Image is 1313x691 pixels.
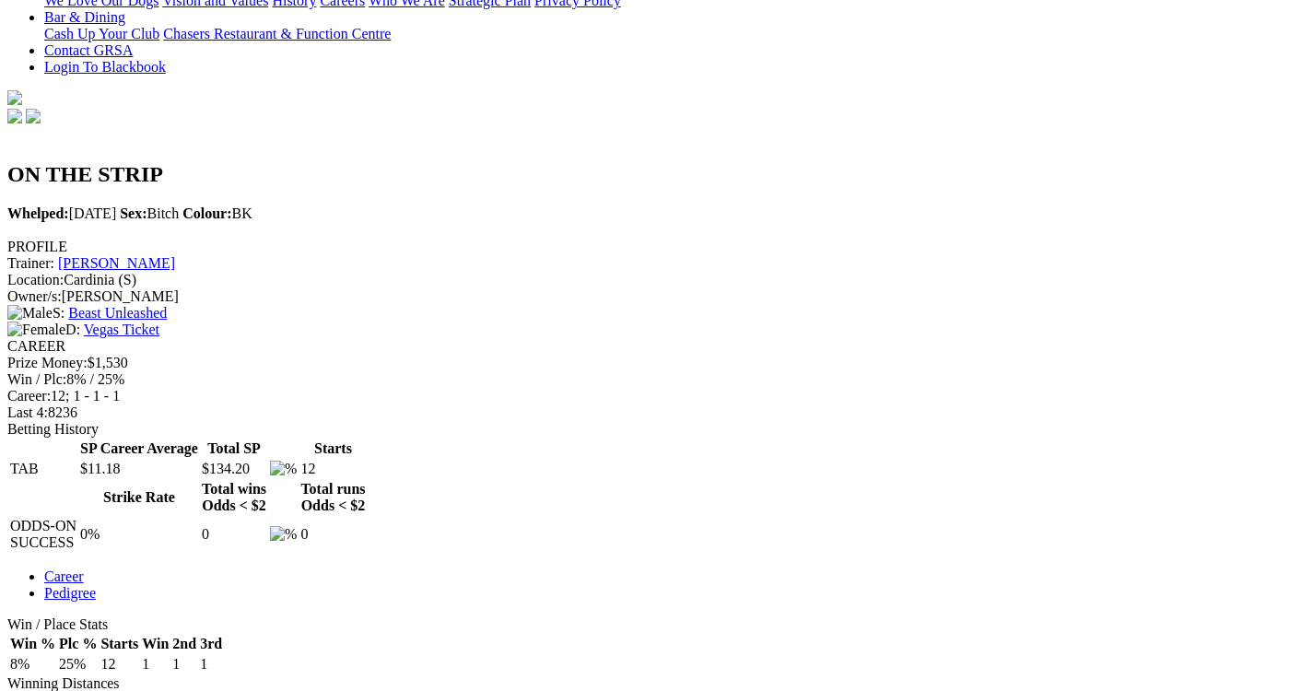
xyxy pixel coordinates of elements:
th: Starts [100,635,139,653]
th: Total runs Odds < $2 [299,480,366,515]
img: % [270,461,297,477]
td: $134.20 [201,460,267,478]
td: TAB [9,460,77,478]
div: CAREER [7,338,1306,355]
div: Win / Place Stats [7,616,1306,633]
a: Chasers Restaurant & Function Centre [163,26,391,41]
span: Bitch [120,205,179,221]
img: logo-grsa-white.png [7,90,22,105]
span: Location: [7,272,64,287]
td: ODDS-ON SUCCESS [9,517,77,552]
td: 1 [199,655,223,673]
th: Plc % [58,635,98,653]
b: Sex: [120,205,147,221]
td: 0 [299,517,366,552]
img: facebook.svg [7,109,22,123]
span: BK [182,205,252,221]
a: Beast Unleashed [68,305,167,321]
div: PROFILE [7,239,1306,255]
th: 3rd [199,635,223,653]
td: $11.18 [79,460,199,478]
th: 2nd [171,635,197,653]
img: % [270,526,297,543]
span: Trainer: [7,255,54,271]
th: Total SP [201,439,267,458]
span: S: [7,305,64,321]
div: $1,530 [7,355,1306,371]
a: Career [44,568,84,584]
img: Male [7,305,53,322]
span: [DATE] [7,205,116,221]
td: 12 [299,460,366,478]
td: 8% [9,655,56,673]
th: Win [141,635,170,653]
a: [PERSON_NAME] [58,255,175,271]
span: Win / Plc: [7,371,66,387]
span: Career: [7,388,51,404]
td: 1 [141,655,170,673]
div: 8236 [7,404,1306,421]
span: Last 4: [7,404,48,420]
th: Starts [299,439,366,458]
th: Total wins Odds < $2 [201,480,267,515]
td: 0% [79,517,199,552]
img: twitter.svg [26,109,41,123]
a: Vegas Ticket [84,322,159,337]
td: 0 [201,517,267,552]
img: Female [7,322,65,338]
span: Owner/s: [7,288,62,304]
h2: ON THE STRIP [7,162,1306,187]
div: 8% / 25% [7,371,1306,388]
div: Cardinia (S) [7,272,1306,288]
th: Win % [9,635,56,653]
div: Betting History [7,421,1306,438]
td: 12 [100,655,139,673]
b: Colour: [182,205,231,221]
td: 1 [171,655,197,673]
div: 12; 1 - 1 - 1 [7,388,1306,404]
span: Prize Money: [7,355,88,370]
a: Contact GRSA [44,42,133,58]
a: Pedigree [44,585,96,601]
a: Cash Up Your Club [44,26,159,41]
div: [PERSON_NAME] [7,288,1306,305]
span: D: [7,322,80,337]
div: Bar & Dining [44,26,1306,42]
b: Whelped: [7,205,69,221]
th: Strike Rate [79,480,199,515]
a: Login To Blackbook [44,59,166,75]
a: Bar & Dining [44,9,125,25]
td: 25% [58,655,98,673]
th: SP Career Average [79,439,199,458]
